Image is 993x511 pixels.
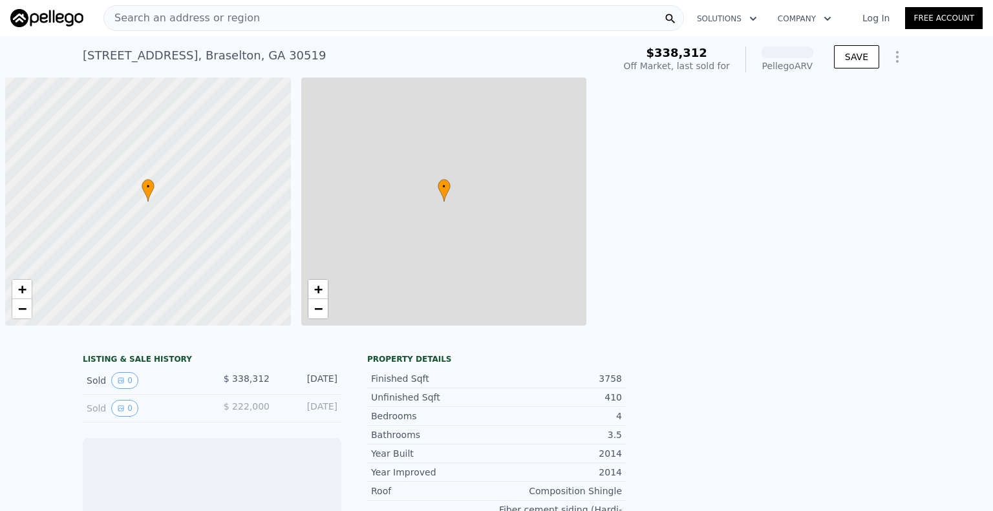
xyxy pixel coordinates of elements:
[280,400,337,417] div: [DATE]
[367,354,626,364] div: Property details
[10,9,83,27] img: Pellego
[111,400,138,417] button: View historical data
[496,466,622,479] div: 2014
[224,373,270,384] span: $ 338,312
[314,281,322,297] span: +
[624,59,730,72] div: Off Market, last sold for
[496,410,622,422] div: 4
[767,7,842,30] button: Company
[646,46,707,59] span: $338,312
[83,47,326,65] div: [STREET_ADDRESS] , Braselton , GA 30519
[308,280,328,299] a: Zoom in
[847,12,905,25] a: Log In
[87,400,202,417] div: Sold
[687,7,767,30] button: Solutions
[280,372,337,389] div: [DATE]
[12,280,32,299] a: Zoom in
[18,300,27,317] span: −
[884,44,910,70] button: Show Options
[438,179,451,202] div: •
[371,466,496,479] div: Year Improved
[496,391,622,404] div: 410
[308,299,328,318] a: Zoom out
[371,428,496,441] div: Bathrooms
[224,401,270,412] span: $ 222,000
[104,10,260,26] span: Search an address or region
[142,179,155,202] div: •
[18,281,27,297] span: +
[496,372,622,385] div: 3758
[496,485,622,497] div: Composition Shingle
[111,372,138,389] button: View historical data
[496,447,622,460] div: 2014
[496,428,622,441] div: 3.5
[905,7,983,29] a: Free Account
[142,181,155,193] span: •
[12,299,32,318] a: Zoom out
[438,181,451,193] span: •
[834,45,879,68] button: SAVE
[371,485,496,497] div: Roof
[371,447,496,460] div: Year Built
[371,372,496,385] div: Finished Sqft
[87,372,202,389] div: Sold
[83,354,341,367] div: LISTING & SALE HISTORY
[314,300,322,317] span: −
[371,391,496,404] div: Unfinished Sqft
[762,59,813,72] div: Pellego ARV
[371,410,496,422] div: Bedrooms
